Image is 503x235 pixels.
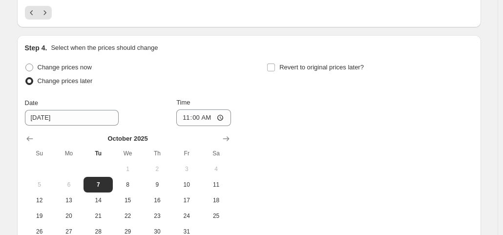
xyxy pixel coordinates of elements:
span: 5 [29,181,50,189]
button: Monday October 20 2025 [54,208,84,224]
span: 8 [117,181,138,189]
button: Friday October 10 2025 [172,177,201,192]
button: Next [38,6,52,20]
span: 14 [87,196,109,204]
span: 23 [147,212,168,220]
span: 18 [205,196,227,204]
button: Thursday October 23 2025 [143,208,172,224]
button: Saturday October 25 2025 [201,208,231,224]
input: 12:00 [176,109,231,126]
button: Thursday October 9 2025 [143,177,172,192]
th: Saturday [201,146,231,161]
input: 10/7/2025 [25,110,119,126]
button: Wednesday October 1 2025 [113,161,142,177]
span: Time [176,99,190,106]
button: Thursday October 16 2025 [143,192,172,208]
button: Sunday October 19 2025 [25,208,54,224]
button: Previous [25,6,39,20]
span: Fr [176,150,197,157]
span: Su [29,150,50,157]
button: Wednesday October 15 2025 [113,192,142,208]
span: 11 [205,181,227,189]
span: Mo [58,150,80,157]
span: Sa [205,150,227,157]
button: Sunday October 12 2025 [25,192,54,208]
span: Change prices later [38,77,93,85]
button: Saturday October 4 2025 [201,161,231,177]
span: Tu [87,150,109,157]
button: Sunday October 5 2025 [25,177,54,192]
th: Sunday [25,146,54,161]
span: 9 [147,181,168,189]
span: 3 [176,165,197,173]
span: 15 [117,196,138,204]
span: 2 [147,165,168,173]
th: Wednesday [113,146,142,161]
span: 16 [147,196,168,204]
span: 4 [205,165,227,173]
span: 10 [176,181,197,189]
span: 6 [58,181,80,189]
span: We [117,150,138,157]
span: 20 [58,212,80,220]
button: Tuesday October 14 2025 [84,192,113,208]
button: Friday October 17 2025 [172,192,201,208]
span: 19 [29,212,50,220]
span: 22 [117,212,138,220]
th: Friday [172,146,201,161]
button: Friday October 24 2025 [172,208,201,224]
button: Thursday October 2 2025 [143,161,172,177]
span: Th [147,150,168,157]
span: 12 [29,196,50,204]
th: Tuesday [84,146,113,161]
button: Wednesday October 8 2025 [113,177,142,192]
span: 24 [176,212,197,220]
span: 21 [87,212,109,220]
th: Monday [54,146,84,161]
button: Show next month, November 2025 [219,132,233,146]
button: Today Tuesday October 7 2025 [84,177,113,192]
button: Tuesday October 21 2025 [84,208,113,224]
span: 7 [87,181,109,189]
span: 25 [205,212,227,220]
span: 13 [58,196,80,204]
th: Thursday [143,146,172,161]
button: Show previous month, September 2025 [23,132,37,146]
button: Friday October 3 2025 [172,161,201,177]
span: Change prices now [38,64,92,71]
h2: Step 4. [25,43,47,53]
nav: Pagination [25,6,52,20]
span: Date [25,99,38,107]
button: Saturday October 18 2025 [201,192,231,208]
p: Select when the prices should change [51,43,158,53]
button: Saturday October 11 2025 [201,177,231,192]
span: Revert to original prices later? [279,64,364,71]
span: 1 [117,165,138,173]
button: Monday October 13 2025 [54,192,84,208]
button: Wednesday October 22 2025 [113,208,142,224]
button: Monday October 6 2025 [54,177,84,192]
span: 17 [176,196,197,204]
